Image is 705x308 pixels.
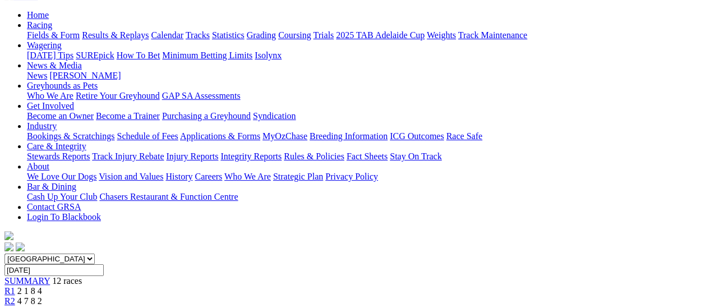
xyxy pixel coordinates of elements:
a: Minimum Betting Limits [162,50,252,60]
a: Rules & Policies [284,151,344,161]
a: Fields & Form [27,30,80,40]
span: 4 7 8 2 [17,296,42,306]
a: Become an Owner [27,111,94,121]
a: Schedule of Fees [117,131,178,141]
a: Become a Trainer [96,111,160,121]
a: How To Bet [117,50,160,60]
a: R2 [4,296,15,306]
div: Racing [27,30,701,40]
a: About [27,162,49,171]
a: Greyhounds as Pets [27,81,98,90]
div: Industry [27,131,701,141]
a: Tracks [186,30,210,40]
a: Careers [195,172,222,181]
a: R1 [4,286,15,296]
div: News & Media [27,71,701,81]
a: [PERSON_NAME] [49,71,121,80]
a: 2025 TAB Adelaide Cup [336,30,425,40]
a: Bookings & Scratchings [27,131,114,141]
a: [DATE] Tips [27,50,73,60]
a: Chasers Restaurant & Function Centre [99,192,238,201]
a: ICG Outcomes [390,131,444,141]
a: SUMMARY [4,276,50,286]
a: News & Media [27,61,82,70]
a: SUREpick [76,50,114,60]
div: Bar & Dining [27,192,701,202]
a: Stewards Reports [27,151,90,161]
a: Breeding Information [310,131,388,141]
a: Industry [27,121,57,131]
a: Bar & Dining [27,182,76,191]
a: Who We Are [27,91,73,100]
a: Cash Up Your Club [27,192,97,201]
a: Calendar [151,30,183,40]
a: Racing [27,20,52,30]
div: Care & Integrity [27,151,701,162]
span: 2 1 8 4 [17,286,42,296]
a: Injury Reports [166,151,218,161]
a: GAP SA Assessments [162,91,241,100]
a: Get Involved [27,101,74,111]
a: Wagering [27,40,62,50]
a: Trials [313,30,334,40]
a: Results & Replays [82,30,149,40]
a: Isolynx [255,50,282,60]
input: Select date [4,264,104,276]
a: Track Maintenance [458,30,527,40]
a: Weights [427,30,456,40]
a: Contact GRSA [27,202,81,212]
span: 12 races [52,276,82,286]
a: Statistics [212,30,245,40]
a: Vision and Values [99,172,163,181]
div: About [27,172,701,182]
a: Care & Integrity [27,141,86,151]
div: Greyhounds as Pets [27,91,701,101]
div: Wagering [27,50,701,61]
div: Get Involved [27,111,701,121]
img: facebook.svg [4,242,13,251]
a: Applications & Forms [180,131,260,141]
a: Syndication [253,111,296,121]
a: Purchasing a Greyhound [162,111,251,121]
a: History [165,172,192,181]
a: Retire Your Greyhound [76,91,160,100]
a: Login To Blackbook [27,212,101,222]
a: News [27,71,47,80]
a: Home [27,10,49,20]
a: Who We Are [224,172,271,181]
a: Fact Sheets [347,151,388,161]
img: twitter.svg [16,242,25,251]
img: logo-grsa-white.png [4,231,13,240]
a: Track Injury Rebate [92,151,164,161]
a: We Love Our Dogs [27,172,96,181]
a: Coursing [278,30,311,40]
a: Grading [247,30,276,40]
a: MyOzChase [262,131,307,141]
a: Strategic Plan [273,172,323,181]
a: Race Safe [446,131,482,141]
a: Stay On Track [390,151,441,161]
a: Integrity Reports [220,151,282,161]
a: Privacy Policy [325,172,378,181]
